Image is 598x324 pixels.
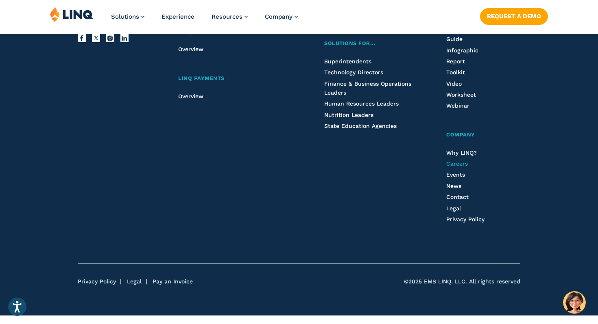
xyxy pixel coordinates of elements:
[446,47,478,54] a: Infographic
[324,58,371,65] a: Superintendents
[178,46,203,52] a: Overview
[120,34,129,42] a: LinkedIn
[446,160,468,167] a: Careers
[446,36,463,42] a: Guide
[563,291,586,314] button: Hello, have a question? Let’s chat.
[480,6,548,24] nav: Button Navigation
[324,80,411,96] a: Finance & Business Operations Leaders
[446,149,477,156] a: Why LINQ?
[212,13,248,20] a: Resources
[446,132,475,138] span: Company
[153,278,193,285] a: Pay an Invoice
[178,74,292,83] a: LINQ Payments
[324,100,399,107] a: Human Resources Leaders
[446,216,485,222] a: Privacy Policy
[178,93,203,99] a: Overview
[78,278,116,285] a: Privacy Policy
[446,131,520,139] a: Company
[446,102,469,109] a: Webinar
[178,28,259,35] span: LINQ Forms & Workflows
[446,183,461,189] a: News
[212,13,242,20] span: Resources
[111,13,139,20] span: Solutions
[127,278,142,285] a: Legal
[162,13,194,20] a: Experience
[265,13,292,20] span: Company
[446,205,461,212] a: Legal
[446,91,476,98] a: Worksheet
[446,194,469,200] a: Contact
[92,34,100,42] a: X
[324,123,397,129] a: State Education Agencies
[446,80,462,87] a: Video
[265,13,298,20] a: Company
[106,34,114,42] a: Instagram
[404,278,520,286] span: ©2025 EMS LINQ, LLC. All rights reserved
[446,69,465,76] a: Toolkit
[78,34,86,42] a: Facebook
[50,6,93,22] img: LINQ | K‑12 Software
[446,58,465,65] a: Report
[111,6,298,33] nav: Primary Navigation
[324,69,383,76] a: Technology Directors
[324,112,373,118] a: Nutrition Leaders
[111,13,144,20] a: Solutions
[446,171,465,178] a: Events
[480,8,548,24] a: Request a Demo
[178,75,225,81] span: LINQ Payments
